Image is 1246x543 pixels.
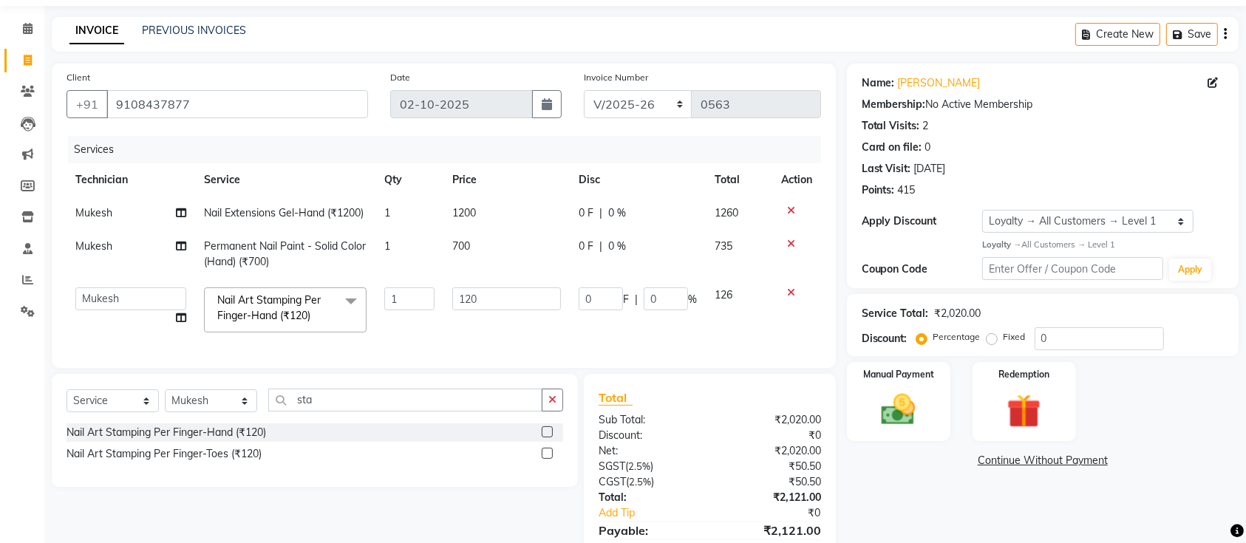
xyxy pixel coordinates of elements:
div: ( ) [588,474,709,490]
div: Discount: [862,331,908,346]
div: Coupon Code [862,262,982,277]
div: Net: [588,443,709,459]
span: 1 [384,239,390,253]
a: INVOICE [69,18,124,44]
span: Mukesh [75,239,112,253]
div: ₹50.50 [709,474,831,490]
span: % [688,292,697,307]
strong: Loyalty → [982,239,1021,250]
span: 0 F [579,205,593,221]
span: 0 % [608,205,626,221]
span: 1 [384,206,390,219]
th: Service [195,163,375,197]
button: Create New [1075,23,1160,46]
button: Save [1166,23,1218,46]
label: Manual Payment [863,368,934,381]
span: SGST [599,460,625,473]
div: ₹2,121.00 [709,522,831,539]
div: No Active Membership [862,97,1224,112]
span: | [599,205,602,221]
span: 0 % [608,239,626,254]
input: Enter Offer / Coupon Code [982,257,1163,280]
div: 415 [898,182,916,198]
th: Total [706,163,772,197]
div: ₹2,121.00 [709,490,831,505]
label: Redemption [998,368,1049,381]
div: 2 [923,118,929,134]
label: Client [67,71,90,84]
th: Disc [570,163,706,197]
div: Discount: [588,428,709,443]
span: 1200 [452,206,476,219]
label: Fixed [1004,330,1026,344]
label: Invoice Number [584,71,648,84]
button: Apply [1169,259,1211,281]
div: ₹0 [709,428,831,443]
div: Name: [862,75,895,91]
a: PREVIOUS INVOICES [142,24,246,37]
th: Technician [67,163,195,197]
div: Points: [862,182,895,198]
div: Nail Art Stamping Per Finger-Hand (₹120) [67,425,266,440]
div: Nail Art Stamping Per Finger-Toes (₹120) [67,446,262,462]
span: Nail Art Stamping Per Finger-Hand (₹120) [217,293,321,322]
div: ₹50.50 [709,459,831,474]
div: Sub Total: [588,412,709,428]
div: Total Visits: [862,118,920,134]
div: Services [68,136,832,163]
span: 735 [715,239,732,253]
span: 1260 [715,206,738,219]
div: ₹2,020.00 [709,412,831,428]
span: CGST [599,475,626,488]
div: Apply Discount [862,214,982,229]
div: Last Visit: [862,161,911,177]
span: Mukesh [75,206,112,219]
label: Date [390,71,410,84]
div: Total: [588,490,709,505]
span: 2.5% [629,476,651,488]
span: Total [599,390,633,406]
span: | [599,239,602,254]
img: _cash.svg [871,390,926,429]
a: Continue Without Payment [850,453,1236,468]
div: ₹2,020.00 [935,306,981,321]
span: 126 [715,288,732,301]
div: Service Total: [862,306,929,321]
div: ₹0 [730,505,832,521]
a: Add Tip [588,505,730,521]
img: _gift.svg [996,390,1052,432]
input: Search by Name/Mobile/Email/Code [106,90,368,118]
div: ( ) [588,459,709,474]
span: 700 [452,239,470,253]
th: Price [443,163,570,197]
div: Membership: [862,97,926,112]
input: Search or Scan [268,389,542,411]
div: ₹2,020.00 [709,443,831,459]
th: Action [772,163,821,197]
span: Nail Extensions Gel-Hand (₹1200) [204,206,364,219]
span: 2.5% [628,460,650,472]
button: +91 [67,90,108,118]
div: [DATE] [914,161,946,177]
span: 0 F [579,239,593,254]
label: Percentage [933,330,981,344]
span: Permanent Nail Paint - Solid Color (Hand) (₹700) [204,239,366,268]
div: Card on file: [862,140,922,155]
th: Qty [375,163,443,197]
div: 0 [925,140,931,155]
div: Payable: [588,522,709,539]
a: x [310,309,317,322]
div: All Customers → Level 1 [982,239,1224,251]
span: | [635,292,638,307]
span: F [623,292,629,307]
a: [PERSON_NAME] [898,75,981,91]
